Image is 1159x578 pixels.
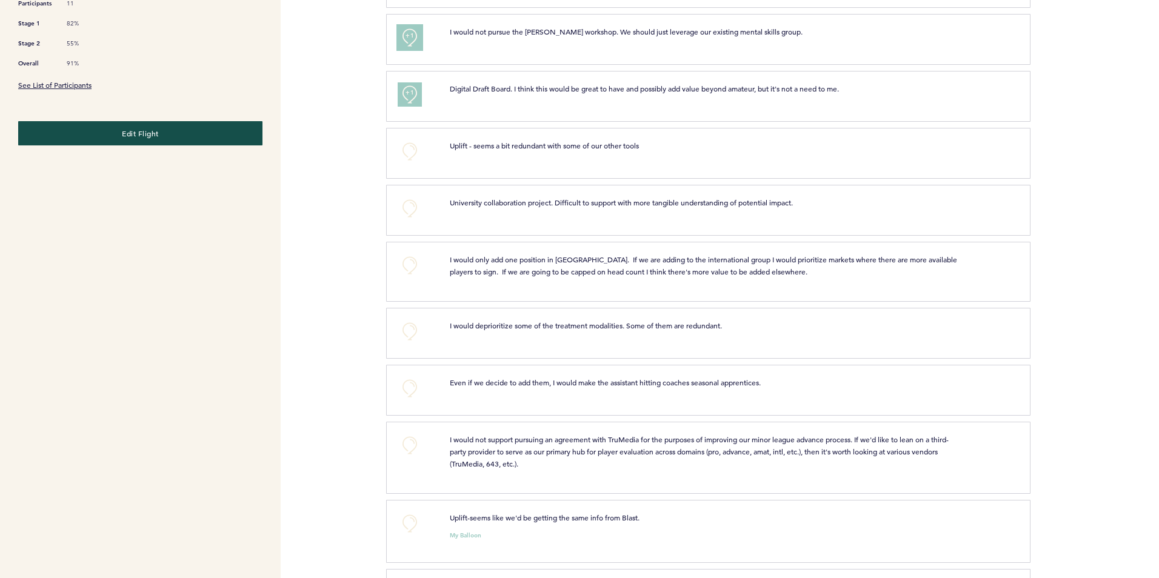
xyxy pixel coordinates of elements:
span: 55% [67,39,103,48]
span: I would not pursue the [PERSON_NAME] workshop. We should just leverage our existing mental skills... [450,27,803,36]
span: Even if we decide to add them, I would make the assistant hitting coaches seasonal apprentices. [450,377,761,387]
button: Edit Flight [18,121,262,145]
a: See List of Participants [18,80,92,90]
span: University collaboration project. Difficult to support with more tangible understanding of potent... [450,198,793,207]
span: 91% [67,59,103,68]
span: I would deprioritize some of the treatment modalities. Some of them are redundant. [450,321,722,330]
span: Edit Flight [122,128,159,138]
button: +1 [398,25,422,50]
span: Digital Draft Board. I think this would be great to have and possibly add value beyond amateur, b... [450,84,839,93]
button: +1 [398,82,422,107]
span: 82% [67,19,103,28]
span: +1 [406,87,414,99]
span: Overall [18,58,55,70]
span: Uplift - seems a bit redundant with some of our other tools [450,141,639,150]
span: Uplift-seems like we'd be getting the same info from Blast. [450,513,640,522]
span: Stage 2 [18,38,55,50]
small: My Balloon [450,533,481,539]
span: I would only add one position in [GEOGRAPHIC_DATA]. If we are adding to the international group I... [450,254,959,276]
span: +1 [406,30,414,42]
span: I would not support pursuing an agreement with TruMedia for the purposes of improving our minor l... [450,434,949,468]
span: Stage 1 [18,18,55,30]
